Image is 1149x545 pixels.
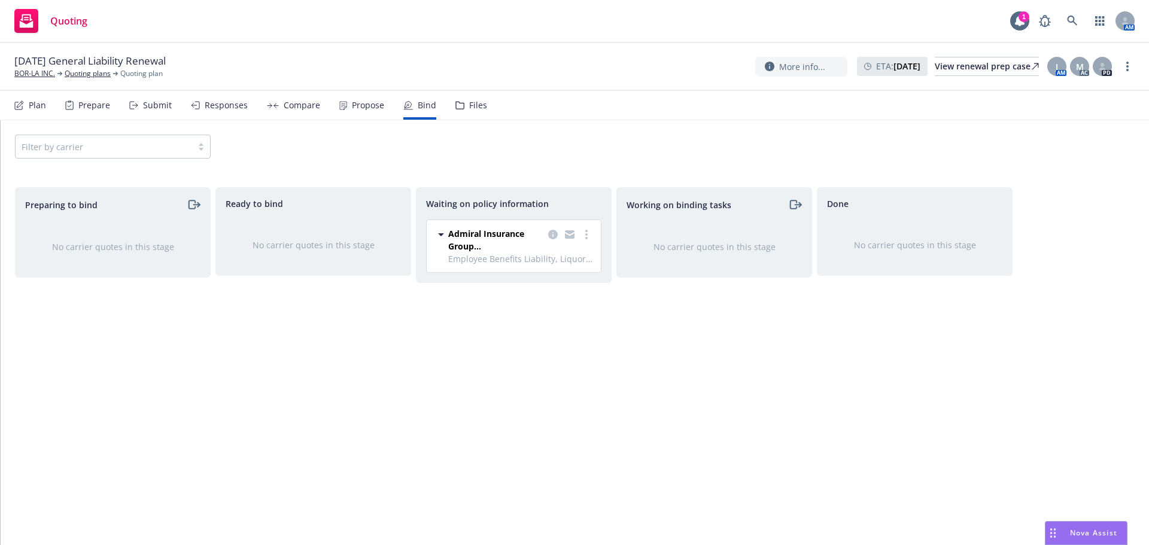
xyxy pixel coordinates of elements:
span: ETA : [876,60,920,72]
span: Quoting plan [120,68,163,79]
a: moveRight [788,197,802,212]
a: View renewal prep case [935,57,1039,76]
div: No carrier quotes in this stage [636,240,792,253]
div: Compare [284,101,320,110]
span: Nova Assist [1070,528,1117,538]
a: copy logging email [563,227,577,242]
span: Waiting on policy information [426,197,549,210]
div: Submit [143,101,172,110]
div: Drag to move [1045,522,1060,544]
span: More info... [779,60,825,73]
span: [DATE] General Liability Renewal [14,54,166,68]
div: View renewal prep case [935,57,1039,75]
a: Switch app [1088,9,1112,33]
strong: [DATE] [893,60,920,72]
a: copy logging email [546,227,560,242]
div: Plan [29,101,46,110]
a: more [579,227,594,242]
span: Employee Benefits Liability, Liquor Liability, General Liability [448,252,594,265]
div: No carrier quotes in this stage [35,240,191,253]
div: Propose [352,101,384,110]
button: More info... [755,57,847,77]
div: Prepare [78,101,110,110]
a: Search [1060,9,1084,33]
a: Report a Bug [1033,9,1057,33]
span: Ready to bind [226,197,283,210]
a: BOR-LA INC. [14,68,55,79]
div: Files [469,101,487,110]
a: moveRight [186,197,200,212]
span: Admiral Insurance Group ([PERSON_NAME] Corporation) [448,227,543,252]
div: Bind [418,101,436,110]
span: M [1076,60,1084,73]
span: Quoting [50,16,87,26]
div: No carrier quotes in this stage [837,239,993,251]
div: No carrier quotes in this stage [235,239,391,251]
span: Preparing to bind [25,199,98,211]
span: Working on binding tasks [627,199,731,211]
button: Nova Assist [1045,521,1127,545]
div: 1 [1019,11,1029,22]
a: more [1120,59,1135,74]
a: Quoting plans [65,68,111,79]
a: Quoting [10,4,92,38]
span: J [1056,60,1058,73]
div: Responses [205,101,248,110]
span: Done [827,197,849,210]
